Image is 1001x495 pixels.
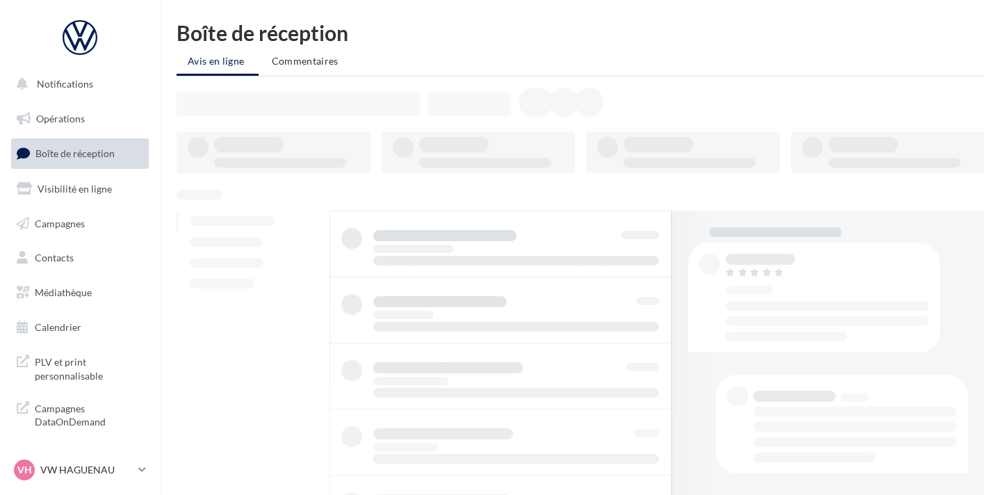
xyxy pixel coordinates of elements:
[8,70,146,99] button: Notifications
[8,138,152,168] a: Boîte de réception
[35,352,143,382] span: PLV et print personnalisable
[8,347,152,388] a: PLV et print personnalisable
[35,321,81,333] span: Calendrier
[8,278,152,307] a: Médiathèque
[17,463,32,477] span: VH
[8,209,152,238] a: Campagnes
[8,393,152,435] a: Campagnes DataOnDemand
[40,463,133,477] p: VW HAGUENAU
[35,217,85,229] span: Campagnes
[38,183,112,195] span: Visibilité en ligne
[11,457,149,483] a: VH VW HAGUENAU
[8,175,152,204] a: Visibilité en ligne
[8,104,152,133] a: Opérations
[35,399,143,429] span: Campagnes DataOnDemand
[35,252,74,263] span: Contacts
[37,78,93,90] span: Notifications
[36,113,85,124] span: Opérations
[8,243,152,273] a: Contacts
[177,22,984,43] div: Boîte de réception
[8,313,152,342] a: Calendrier
[35,147,115,159] span: Boîte de réception
[272,55,339,67] span: Commentaires
[35,286,92,298] span: Médiathèque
